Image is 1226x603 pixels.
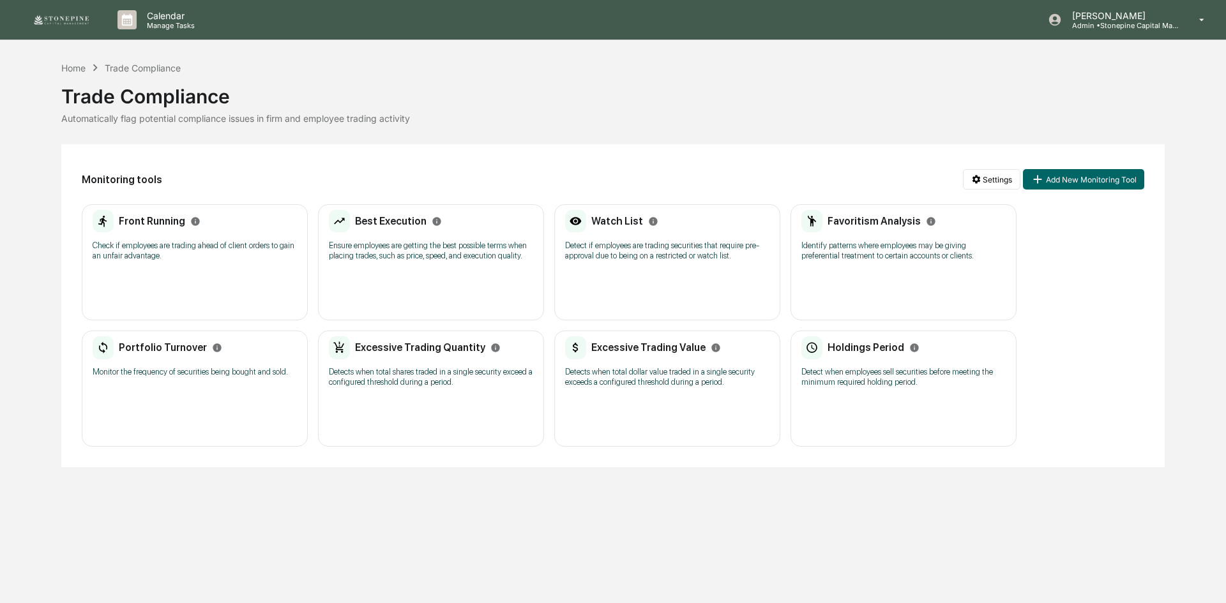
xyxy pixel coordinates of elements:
p: Detects when total shares traded in a single security exceed a configured threshold during a period. [329,367,533,387]
p: Identify patterns where employees may be giving preferential treatment to certain accounts or cli... [801,241,1006,261]
p: Detect when employees sell securities before meeting the minimum required holding period. [801,367,1006,387]
svg: Info [648,216,658,227]
img: logo [31,13,92,26]
h2: Excessive Trading Value [591,341,706,354]
svg: Info [711,343,721,353]
p: Monitor the frequency of securities being bought and sold. [93,367,297,377]
p: Admin • Stonepine Capital Management [1062,21,1181,30]
svg: Info [432,216,442,227]
p: Check if employees are trading ahead of client orders to gain an unfair advantage. [93,241,297,261]
h2: Excessive Trading Quantity [355,341,485,354]
svg: Info [212,343,222,353]
svg: Info [926,216,936,227]
p: [PERSON_NAME] [1062,10,1181,21]
svg: Info [490,343,501,353]
h2: Watch List [591,215,643,227]
div: Automatically flag potential compliance issues in firm and employee trading activity [61,113,1165,124]
div: Home [61,63,86,73]
p: Detects when total dollar value traded in a single security exceeds a configured threshold during... [565,367,769,387]
h2: Portfolio Turnover [119,341,207,354]
svg: Info [190,216,201,227]
button: Settings [963,169,1020,190]
div: Trade Compliance [105,63,181,73]
h2: Monitoring tools [82,174,162,186]
h2: Favoritism Analysis [828,215,921,227]
div: Trade Compliance [61,75,1165,108]
h2: Holdings Period [828,341,904,354]
svg: Info [909,343,919,353]
p: Calendar [137,10,201,21]
p: Manage Tasks [137,21,201,30]
button: Add New Monitoring Tool [1023,169,1144,190]
h2: Best Execution [355,215,427,227]
p: Detect if employees are trading securities that require pre-approval due to being on a restricted... [565,241,769,261]
p: Ensure employees are getting the best possible terms when placing trades, such as price, speed, a... [329,241,533,261]
h2: Front Running [119,215,185,227]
